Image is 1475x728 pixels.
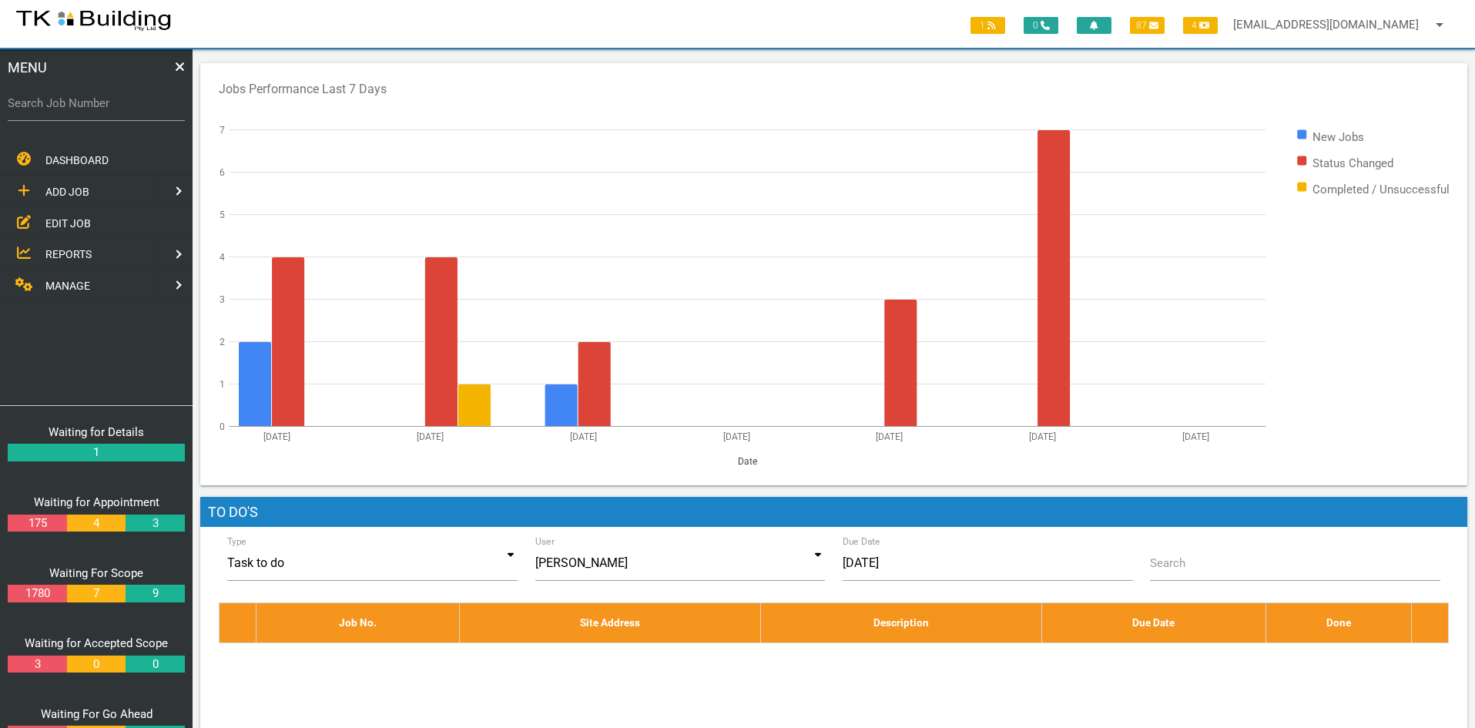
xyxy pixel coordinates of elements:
text: 7 [220,124,225,135]
a: Waiting for Appointment [34,495,159,509]
label: Search [1150,555,1185,572]
th: Job No. [256,603,460,642]
text: [DATE] [263,431,290,441]
text: Status Changed [1312,156,1393,169]
span: 1 [970,17,1005,34]
text: [DATE] [1029,431,1056,441]
text: [DATE] [876,431,903,441]
a: 1 [8,444,185,461]
span: EDIT JOB [45,216,91,229]
img: s3file [15,8,172,32]
a: 3 [8,656,66,673]
a: 3 [126,515,184,532]
text: [DATE] [1182,431,1209,441]
th: Description [761,603,1042,642]
text: [DATE] [417,431,444,441]
a: Waiting for Accepted Scope [25,636,168,650]
th: Done [1265,603,1411,642]
span: DASHBOARD [45,154,109,166]
a: 175 [8,515,66,532]
span: 4 [1183,17,1218,34]
h1: To Do's [200,497,1467,528]
text: 4 [220,251,225,262]
span: ADD JOB [45,186,89,198]
text: Completed / Unsuccessful [1312,182,1450,196]
span: 87 [1130,17,1165,34]
a: 0 [126,656,184,673]
text: Jobs Performance Last 7 Days [219,82,387,96]
text: Date [738,455,757,466]
a: 0 [67,656,126,673]
span: 0 [1024,17,1058,34]
text: 6 [220,166,225,177]
span: MANAGE [45,280,90,292]
label: User [535,535,555,549]
a: 4 [67,515,126,532]
label: Search Job Number [8,95,185,112]
label: Type [227,535,246,549]
span: REPORTS [45,248,92,260]
text: 3 [220,294,225,304]
text: 5 [220,209,225,220]
text: 0 [220,421,225,431]
a: 9 [126,585,184,602]
label: Due Date [843,535,880,549]
a: 1780 [8,585,66,602]
a: Waiting For Scope [49,566,143,580]
text: 2 [220,336,225,347]
th: Due Date [1042,603,1265,642]
span: MENU [8,57,47,78]
a: Waiting for Details [49,425,144,439]
text: [DATE] [723,431,750,441]
text: New Jobs [1312,129,1364,143]
text: [DATE] [570,431,597,441]
a: 7 [67,585,126,602]
text: 1 [220,378,225,389]
th: Site Address [460,603,761,642]
a: Waiting For Go Ahead [41,707,153,721]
